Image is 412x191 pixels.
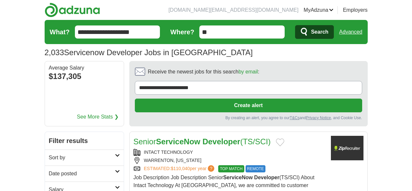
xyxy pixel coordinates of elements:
h2: Date posted [49,170,115,178]
a: Date posted [45,166,124,182]
a: Employers [343,6,368,14]
img: Adzuna logo [45,3,100,17]
div: WARRENTON, [US_STATE] [134,157,326,164]
div: INTACT TECHNOLOGY [134,149,326,156]
a: by email [238,69,258,74]
h2: Filter results [45,132,124,150]
div: By creating an alert, you agree to our and , and Cookie Use. [135,115,362,121]
div: $137,305 [49,71,120,82]
button: Add to favorite jobs [276,138,284,146]
span: Receive the newest jobs for this search : [148,68,259,76]
strong: ServiceNow [223,175,253,180]
button: Create alert [135,99,362,112]
h2: Sort by [49,154,115,162]
a: MyAdzuna [304,6,334,14]
a: ESTIMATED:$110,040per year? [144,165,216,172]
label: What? [50,27,70,37]
li: [DOMAIN_NAME][EMAIL_ADDRESS][DOMAIN_NAME] [168,6,298,14]
span: 2,033 [45,47,64,58]
a: Advanced [339,25,362,39]
a: Sort by [45,150,124,166]
a: SeniorServiceNow Developer(TS/SCI) [134,137,271,146]
span: TOP MATCH [218,165,244,172]
span: REMOTE [246,165,265,172]
button: Search [295,25,334,39]
strong: Developer [254,175,279,180]
strong: ServiceNow [156,137,200,146]
strong: Developer [203,137,240,146]
img: Company logo [331,136,363,160]
label: Where? [170,27,194,37]
h1: Servicenow Developer Jobs in [GEOGRAPHIC_DATA] [45,48,253,57]
span: ? [208,165,214,172]
span: Search [311,25,328,39]
a: See More Stats ❯ [77,113,119,121]
a: T&Cs [290,116,299,120]
a: Privacy Notice [306,116,331,120]
span: $110,040 [171,166,190,171]
div: Average Salary [49,65,120,71]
